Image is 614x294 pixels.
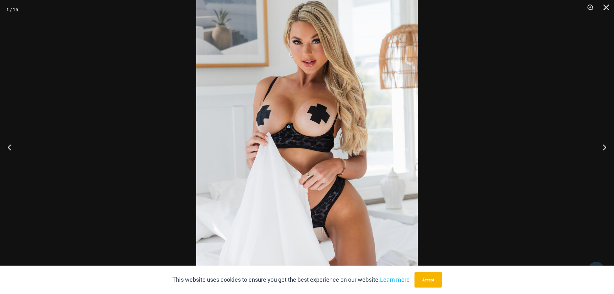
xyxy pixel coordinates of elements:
div: 1 / 16 [6,5,18,15]
a: Learn more [380,276,410,283]
button: Accept [414,272,442,288]
button: Next [590,131,614,163]
p: This website uses cookies to ensure you get the best experience on our website. [172,275,410,285]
